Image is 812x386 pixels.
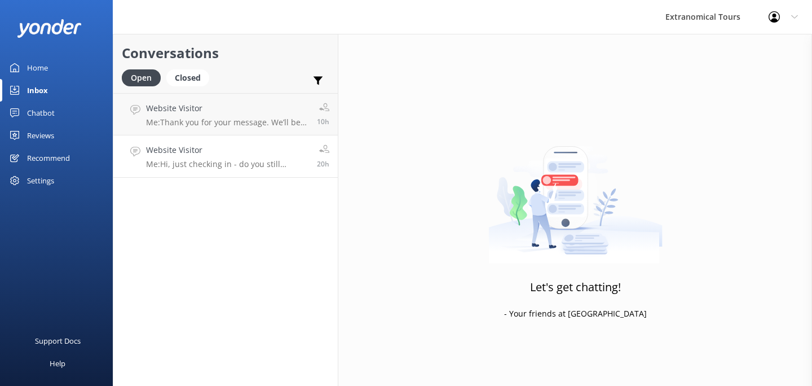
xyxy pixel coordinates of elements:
[146,144,308,156] h4: Website Visitor
[504,308,647,320] p: - Your friends at [GEOGRAPHIC_DATA]
[27,147,70,169] div: Recommend
[27,79,48,102] div: Inbox
[166,71,215,84] a: Closed
[317,117,329,126] span: Sep 21 2025 07:29am (UTC -07:00) America/Tijuana
[146,159,308,169] p: Me: Hi, just checking in - do you still require assistance from our team on this? Thank you.
[113,135,338,178] a: Website VisitorMe:Hi, just checking in - do you still require assistance from our team on this? T...
[50,352,65,375] div: Help
[35,330,81,352] div: Support Docs
[146,117,308,128] p: Me: Thank you for your message. We’ll be happy to assist with your request to return via ferry in...
[122,71,166,84] a: Open
[122,42,329,64] h2: Conversations
[488,122,663,264] img: artwork of a man stealing a conversation from at giant smartphone
[27,56,48,79] div: Home
[27,169,54,192] div: Settings
[113,93,338,135] a: Website VisitorMe:Thank you for your message. We’ll be happy to assist with your request to retur...
[27,124,54,147] div: Reviews
[530,278,621,296] h3: Let's get chatting!
[317,159,329,169] span: Sep 20 2025 09:58pm (UTC -07:00) America/Tijuana
[166,69,209,86] div: Closed
[17,19,82,38] img: yonder-white-logo.png
[122,69,161,86] div: Open
[146,102,308,115] h4: Website Visitor
[27,102,55,124] div: Chatbot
